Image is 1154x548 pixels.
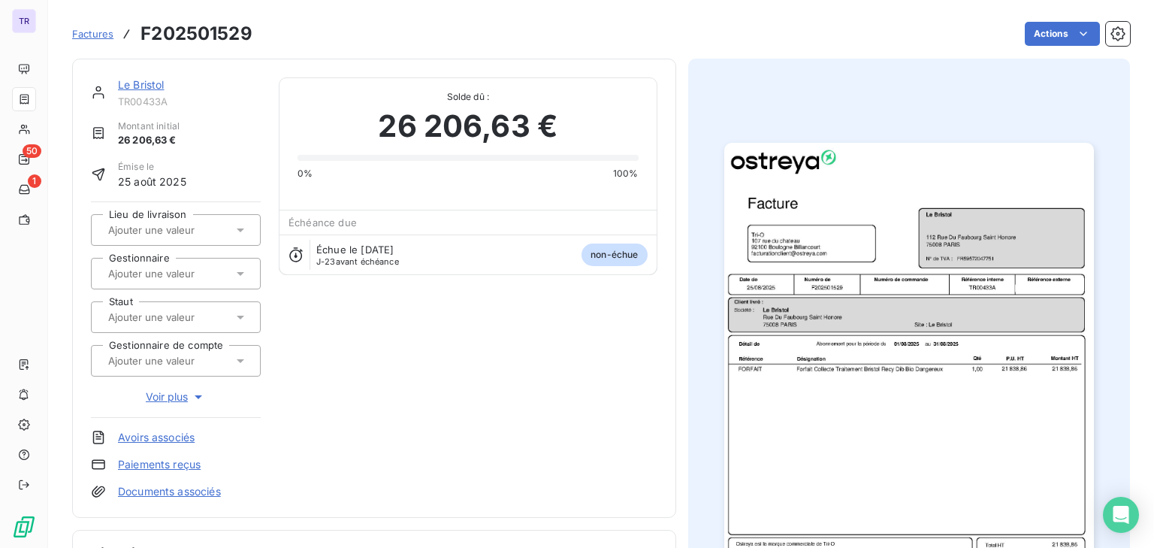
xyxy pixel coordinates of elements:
[118,78,165,91] a: Le Bristol
[118,174,186,189] span: 25 août 2025
[1025,22,1100,46] button: Actions
[118,160,186,174] span: Émise le
[582,244,647,266] span: non-échue
[316,257,399,266] span: avant échéance
[107,310,258,324] input: Ajouter une valeur
[316,244,394,256] span: Échue le [DATE]
[298,90,638,104] span: Solde dû :
[140,20,252,47] h3: F202501529
[316,256,336,267] span: J-23
[72,28,113,40] span: Factures
[613,167,639,180] span: 100%
[118,120,180,133] span: Montant initial
[378,104,557,149] span: 26 206,63 €
[118,95,261,107] span: TR00433A
[72,26,113,41] a: Factures
[146,389,206,404] span: Voir plus
[12,515,36,539] img: Logo LeanPay
[118,457,201,472] a: Paiements reçus
[288,216,357,229] span: Échéance due
[107,267,258,280] input: Ajouter une valeur
[118,484,221,499] a: Documents associés
[118,133,180,148] span: 26 206,63 €
[91,389,261,405] button: Voir plus
[107,223,258,237] input: Ajouter une valeur
[1103,497,1139,533] div: Open Intercom Messenger
[28,174,41,188] span: 1
[118,430,195,445] a: Avoirs associés
[107,354,258,368] input: Ajouter une valeur
[298,167,313,180] span: 0%
[12,9,36,33] div: TR
[23,144,41,158] span: 50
